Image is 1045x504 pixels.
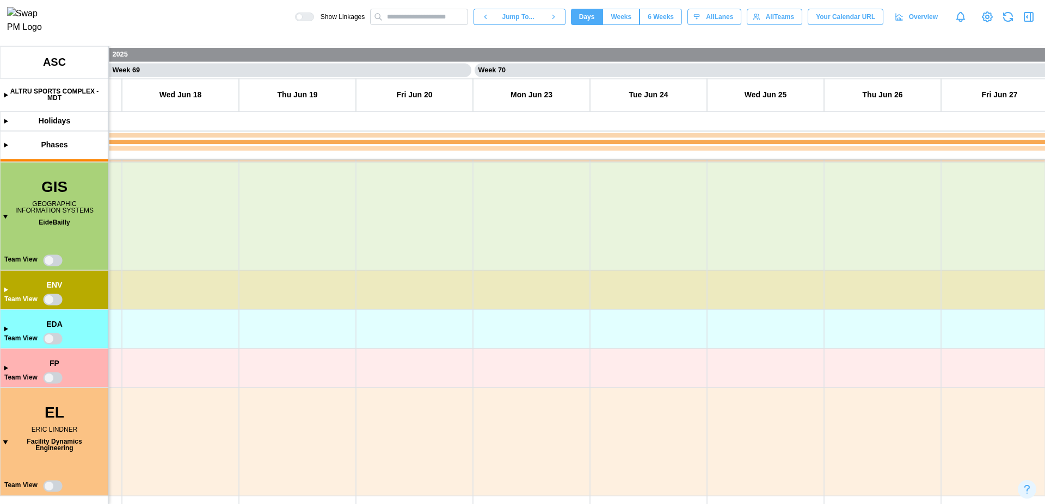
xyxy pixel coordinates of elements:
span: Show Linkages [314,13,365,21]
a: View Project [980,9,995,24]
button: Open Drawer [1021,9,1036,24]
button: Weeks [603,9,640,25]
span: Your Calendar URL [816,9,875,24]
button: 6 Weeks [640,9,682,25]
button: Days [571,9,603,25]
button: Refresh Grid [1000,9,1016,24]
span: Jump To... [502,9,534,24]
span: 6 Weeks [648,9,674,24]
button: AllTeams [747,9,802,25]
button: Your Calendar URL [808,9,883,25]
span: Weeks [611,9,631,24]
button: AllLanes [687,9,741,25]
img: Swap PM Logo [7,7,51,34]
span: All Teams [766,9,794,24]
span: Days [579,9,595,24]
span: All Lanes [706,9,733,24]
span: Overview [909,9,938,24]
a: Notifications [951,8,970,26]
a: Overview [889,9,946,25]
button: Jump To... [497,9,542,25]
